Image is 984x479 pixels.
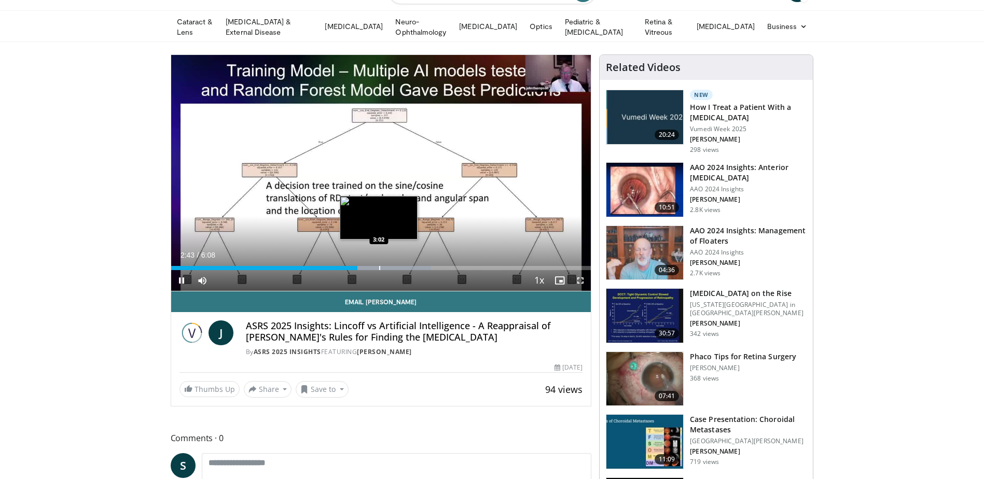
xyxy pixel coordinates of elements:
a: 30:57 [MEDICAL_DATA] on the Rise [US_STATE][GEOGRAPHIC_DATA] in [GEOGRAPHIC_DATA][PERSON_NAME] [P... [606,288,807,343]
p: [PERSON_NAME] [690,259,807,267]
p: AAO 2024 Insights [690,185,807,193]
p: Vumedi Week 2025 [690,125,807,133]
video-js: Video Player [171,55,591,291]
button: Save to [296,381,349,398]
a: Pediatric & [MEDICAL_DATA] [559,17,639,37]
h4: ASRS 2025 Insights: Lincoff vs Artificial Intelligence - A Reappraisal of [PERSON_NAME]'s Rules f... [246,320,583,343]
a: S [171,453,196,478]
span: Comments 0 [171,431,592,445]
a: ASRS 2025 Insights [254,347,321,356]
p: [PERSON_NAME] [690,447,807,456]
span: 10:51 [655,202,680,213]
button: Enable picture-in-picture mode [549,270,570,291]
span: 11:09 [655,454,680,464]
p: New [690,90,713,100]
div: [DATE] [555,363,583,372]
a: Cataract & Lens [171,17,220,37]
p: 719 views [690,458,719,466]
span: 30:57 [655,328,680,339]
p: 298 views [690,146,719,154]
button: Mute [192,270,213,291]
p: [PERSON_NAME] [690,364,796,372]
a: Retina & Vitreous [639,17,690,37]
a: Business [761,16,814,37]
p: AAO 2024 Insights [690,248,807,257]
p: 342 views [690,330,719,338]
span: 04:36 [655,265,680,275]
button: Share [244,381,292,398]
img: fd942f01-32bb-45af-b226-b96b538a46e6.150x105_q85_crop-smart_upscale.jpg [606,163,683,217]
h3: How I Treat a Patient With a [MEDICAL_DATA] [690,102,807,123]
a: 04:36 AAO 2024 Insights: Management of Floaters AAO 2024 Insights [PERSON_NAME] 2.7K views [606,226,807,280]
a: [MEDICAL_DATA] [318,16,389,37]
img: 02d29458-18ce-4e7f-be78-7423ab9bdffd.jpg.150x105_q85_crop-smart_upscale.jpg [606,90,683,144]
div: Progress Bar [171,266,591,270]
a: Thumbs Up [179,381,240,397]
h3: [MEDICAL_DATA] on the Rise [690,288,807,299]
span: / [197,251,199,259]
button: Fullscreen [570,270,591,291]
button: Pause [171,270,192,291]
span: 2:43 [181,251,195,259]
p: [US_STATE][GEOGRAPHIC_DATA] in [GEOGRAPHIC_DATA][PERSON_NAME] [690,301,807,317]
button: Playback Rate [529,270,549,291]
p: 2.8K views [690,206,720,214]
a: Email [PERSON_NAME] [171,291,591,312]
span: 07:41 [655,391,680,401]
img: 4ce8c11a-29c2-4c44-a801-4e6d49003971.150x105_q85_crop-smart_upscale.jpg [606,289,683,343]
a: [PERSON_NAME] [357,347,412,356]
a: J [209,320,233,345]
p: [PERSON_NAME] [690,319,807,328]
a: 20:24 New How I Treat a Patient With a [MEDICAL_DATA] Vumedi Week 2025 [PERSON_NAME] 298 views [606,90,807,154]
span: 94 views [545,383,583,396]
a: 10:51 AAO 2024 Insights: Anterior [MEDICAL_DATA] AAO 2024 Insights [PERSON_NAME] 2.8K views [606,162,807,217]
img: 2b0bc81e-4ab6-4ab1-8b29-1f6153f15110.150x105_q85_crop-smart_upscale.jpg [606,352,683,406]
a: [MEDICAL_DATA] & External Disease [219,17,318,37]
h3: Phaco Tips for Retina Surgery [690,351,796,362]
h3: Case Presentation: Choroidal Metastases [690,414,807,435]
img: 9cedd946-ce28-4f52-ae10-6f6d7f6f31c7.150x105_q85_crop-smart_upscale.jpg [606,415,683,469]
img: image.jpeg [340,196,418,239]
span: 20:24 [655,130,680,140]
img: 8e655e61-78ac-4b3e-a4e7-f43113671c25.150x105_q85_crop-smart_upscale.jpg [606,226,683,280]
p: 2.7K views [690,269,720,277]
h3: AAO 2024 Insights: Management of Floaters [690,226,807,246]
img: ASRS 2025 Insights [179,320,204,345]
h3: AAO 2024 Insights: Anterior [MEDICAL_DATA] [690,162,807,183]
h4: Related Videos [606,61,681,74]
a: [MEDICAL_DATA] [453,16,523,37]
span: 6:08 [201,251,215,259]
p: 368 views [690,374,719,383]
p: [GEOGRAPHIC_DATA][PERSON_NAME] [690,437,807,445]
p: [PERSON_NAME] [690,195,807,204]
a: [MEDICAL_DATA] [690,16,761,37]
a: 11:09 Case Presentation: Choroidal Metastases [GEOGRAPHIC_DATA][PERSON_NAME] [PERSON_NAME] 719 views [606,414,807,469]
div: By FEATURING [246,347,583,357]
p: [PERSON_NAME] [690,135,807,144]
a: 07:41 Phaco Tips for Retina Surgery [PERSON_NAME] 368 views [606,351,807,406]
a: Optics [523,16,558,37]
a: Neuro-Ophthalmology [389,17,453,37]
